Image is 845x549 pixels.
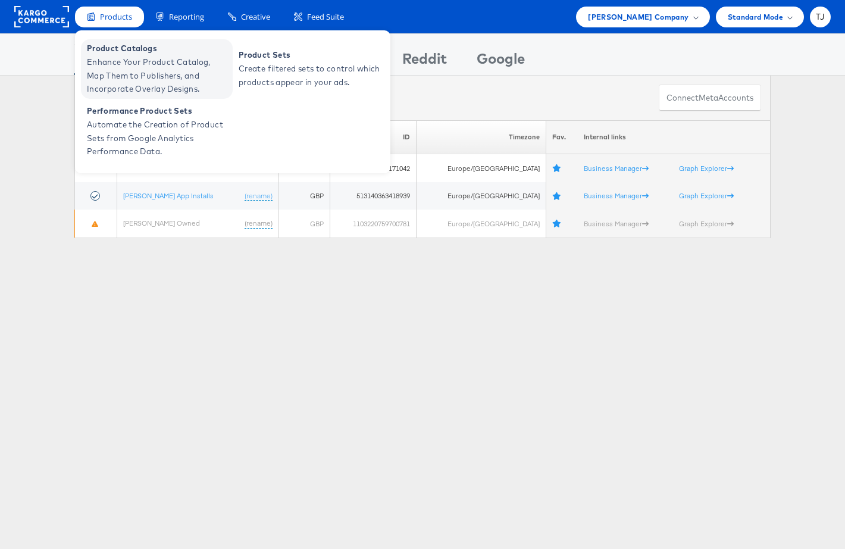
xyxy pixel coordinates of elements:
a: Business Manager [584,219,649,228]
a: Product Sets Create filtered sets to control which products appear in your ads. [233,39,384,99]
td: 1103220759700781 [330,210,417,238]
div: Google [477,48,525,75]
button: ConnectmetaAccounts [659,85,761,111]
a: Business Manager [584,191,649,200]
a: Business Manager [584,164,649,173]
td: GBP [278,210,330,238]
span: Feed Suite [307,11,344,23]
span: Product Catalogs [87,42,230,55]
span: Enhance Your Product Catalog, Map Them to Publishers, and Incorporate Overlay Designs. [87,55,230,96]
a: (rename) [245,219,273,229]
a: Product Catalogs Enhance Your Product Catalog, Map Them to Publishers, and Incorporate Overlay De... [81,39,233,99]
span: TJ [816,13,825,21]
div: Meta [74,48,111,75]
td: Europe/[GEOGRAPHIC_DATA] [416,210,546,238]
span: meta [699,92,718,104]
td: 513140363418939 [330,182,417,210]
a: Graph Explorer [679,164,734,173]
span: [PERSON_NAME] Company [588,11,688,23]
td: Europe/[GEOGRAPHIC_DATA] [416,182,546,210]
div: Reddit [402,48,447,75]
div: Showing [74,34,111,48]
a: Performance Product Sets Automate the Creation of Product Sets from Google Analytics Performance ... [81,102,233,161]
a: (rename) [245,191,273,201]
span: Reporting [169,11,204,23]
td: GBP [278,182,330,210]
a: [PERSON_NAME] Owned [123,219,200,227]
span: Automate the Creation of Product Sets from Google Analytics Performance Data. [87,118,230,158]
a: Graph Explorer [679,191,734,200]
td: Europe/[GEOGRAPHIC_DATA] [416,154,546,182]
a: [PERSON_NAME] App Installs [123,191,214,200]
span: Create filtered sets to control which products appear in your ads. [239,62,381,89]
span: Performance Product Sets [87,104,230,118]
span: Products [100,11,132,23]
th: Timezone [416,120,546,154]
span: Product Sets [239,48,381,62]
a: Graph Explorer [679,219,734,228]
span: Standard Mode [728,11,783,23]
span: Creative [241,11,270,23]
